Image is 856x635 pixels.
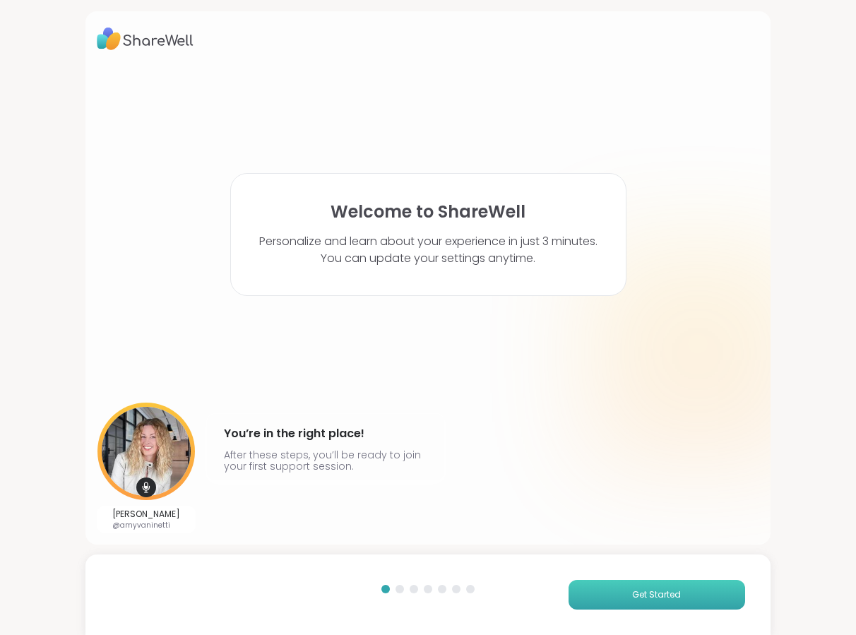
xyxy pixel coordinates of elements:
img: User image [97,403,195,500]
img: ShareWell Logo [97,23,194,55]
p: Personalize and learn about your experience in just 3 minutes. You can update your settings anytime. [259,233,598,267]
p: @amyvaninetti [112,520,180,530]
h4: You’re in the right place! [224,422,427,445]
span: Get Started [632,588,681,601]
p: [PERSON_NAME] [112,509,180,520]
h1: Welcome to ShareWell [331,202,525,222]
img: mic icon [136,477,156,497]
p: After these steps, you’ll be ready to join your first support session. [224,449,427,472]
button: Get Started [569,580,745,610]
